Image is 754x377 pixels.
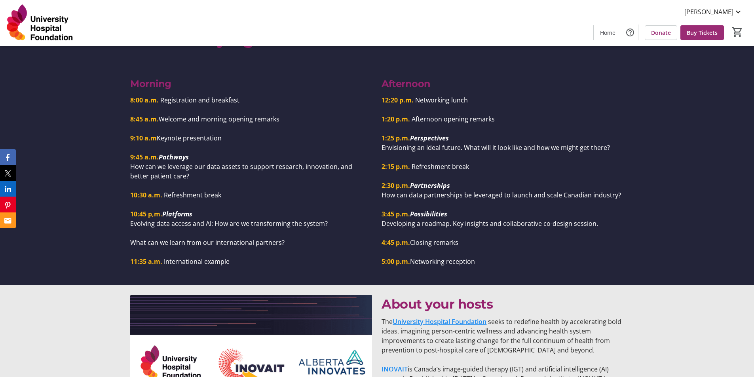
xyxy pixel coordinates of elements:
strong: 5:00 p.m. [382,257,410,266]
span: Keynote presentation [157,134,222,142]
em: Possibilities [410,210,447,218]
a: Donate [645,25,677,40]
em: Partnerships [410,181,450,190]
strong: 1:20 p.m. [382,115,410,123]
strong: 4:45 p.m. [382,238,410,247]
p: About your hosts [382,295,623,314]
strong: 3:45 p.m. [382,210,410,218]
a: Home [594,25,622,40]
strong: 12:20 p.m. [382,96,414,104]
a: University Hospital Foundation [393,317,486,326]
strong: 9:10 a.m [130,134,157,142]
span: Closing remarks [410,238,458,247]
em: Perspectives [410,134,449,142]
em: Pathways [159,153,189,161]
strong: 1:25 p.m. [382,134,410,142]
span: Evolving data access and AI: How are we transforming the system? [130,219,328,228]
span: Developing a roadmap. Key insights and collaborative co-design session. [382,219,598,228]
p: The seeks to redefine health by accelerating bold ideas, imagining person-centric wellness and ad... [382,317,623,355]
span: Welcome and morning opening remarks [159,115,279,123]
span: [PERSON_NAME] [684,7,733,17]
a: INOVAIT [382,365,408,373]
img: University Hospital Foundation's Logo [5,3,75,43]
button: [PERSON_NAME] [678,6,749,18]
strong: 10:30 a.m. [130,191,162,199]
span: Morning [130,78,171,89]
span: Refreshment break [164,191,221,199]
a: Buy Tickets [680,25,724,40]
span: International example [164,257,230,266]
span: How can we leverage our data assets to support research, innovation, and better patient care? [130,162,352,180]
span: Buy Tickets [687,28,718,37]
strong: 8:45 a.m. [130,115,159,123]
span: Networking reception [410,257,475,266]
strong: 11:35 a.m. [130,257,162,266]
span: Afternoon opening remarks [412,115,495,123]
strong: 8:00 a.m. [130,96,159,104]
strong: 9:45 a.m. [130,153,159,161]
span: Afternoon [382,78,431,89]
span: How can data partnerships be leveraged to launch and scale Canadian industry? [382,191,621,199]
button: Help [622,25,638,40]
strong: 10:45 p,m. [130,210,162,218]
span: Donate [651,28,671,37]
span: What can we learn from our international partners? [130,238,285,247]
em: Platforms [162,210,192,218]
strong: 2:15 p.m. [382,162,410,171]
strong: 2:30 p.m. [382,181,410,190]
span: Refreshment break [412,162,469,171]
span: Envisioning an ideal future. What will it look like and how we might get there? [382,143,610,152]
span: Registration and breakfast [160,96,239,104]
button: Cart [730,25,745,39]
span: Home [600,28,615,37]
span: Networking lunch [415,96,468,104]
